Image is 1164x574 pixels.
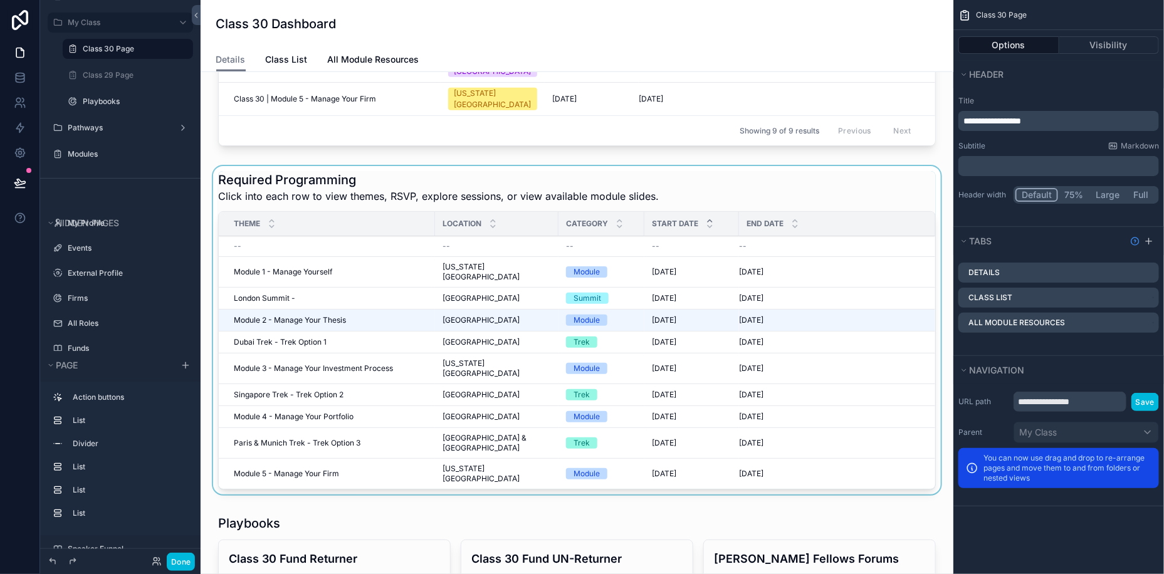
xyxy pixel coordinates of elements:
[216,48,246,72] a: Details
[1015,188,1058,202] button: Default
[73,462,183,472] label: List
[566,219,608,229] span: Category
[958,66,1151,83] button: Header
[968,293,1012,303] label: Class List
[73,439,183,449] label: Divider
[167,553,195,571] button: Done
[958,156,1159,176] div: scrollable content
[234,219,260,229] span: Theme
[73,508,183,518] label: List
[68,18,168,28] label: My Class
[969,236,992,246] span: Tabs
[958,232,1125,250] button: Tabs
[68,343,186,353] label: Funds
[68,123,168,133] label: Pathways
[652,219,698,229] span: Start Date
[1121,141,1159,151] span: Markdown
[83,44,186,54] label: Class 30 Page
[73,392,183,402] label: Action buttons
[73,485,183,495] label: List
[216,15,337,33] h1: Class 30 Dashboard
[968,318,1065,328] label: All Module Resources
[68,318,186,328] label: All Roles
[1090,188,1125,202] button: Large
[56,360,78,370] span: Page
[983,453,1151,483] p: You can now use drag and drop to re-arrange pages and move them to and from folders or nested views
[958,397,1009,407] label: URL path
[73,415,183,425] label: List
[328,53,419,66] span: All Module Resources
[1014,422,1159,443] button: My Class
[969,69,1004,80] span: Header
[958,111,1159,131] div: scrollable content
[958,362,1151,379] button: Navigation
[1058,188,1090,202] button: 75%
[740,126,819,136] span: Showing 9 of 9 results
[40,382,201,536] div: scrollable content
[216,53,246,66] span: Details
[266,53,308,66] span: Class List
[969,365,1024,375] span: Navigation
[1131,393,1159,411] button: Save
[1019,426,1057,439] span: My Class
[1059,36,1160,54] button: Visibility
[1108,141,1159,151] a: Markdown
[68,243,186,253] label: Events
[68,293,186,303] label: Firms
[83,70,186,80] label: Class 29 Page
[45,357,173,374] button: Page
[958,427,1009,437] label: Parent
[958,36,1059,54] button: Options
[1130,236,1140,246] svg: Show help information
[266,48,308,73] a: Class List
[968,268,1000,278] label: Details
[68,149,186,159] label: Modules
[958,190,1009,200] label: Header width
[45,214,188,232] button: Hidden pages
[958,141,985,151] label: Subtitle
[1125,188,1157,202] button: Full
[68,218,186,228] label: My Profile
[747,219,784,229] span: End Date
[976,10,1027,20] span: Class 30 Page
[443,219,481,229] span: Location
[68,268,186,278] label: External Profile
[83,97,186,107] label: Playbooks
[958,96,1159,106] label: Title
[328,48,419,73] a: All Module Resources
